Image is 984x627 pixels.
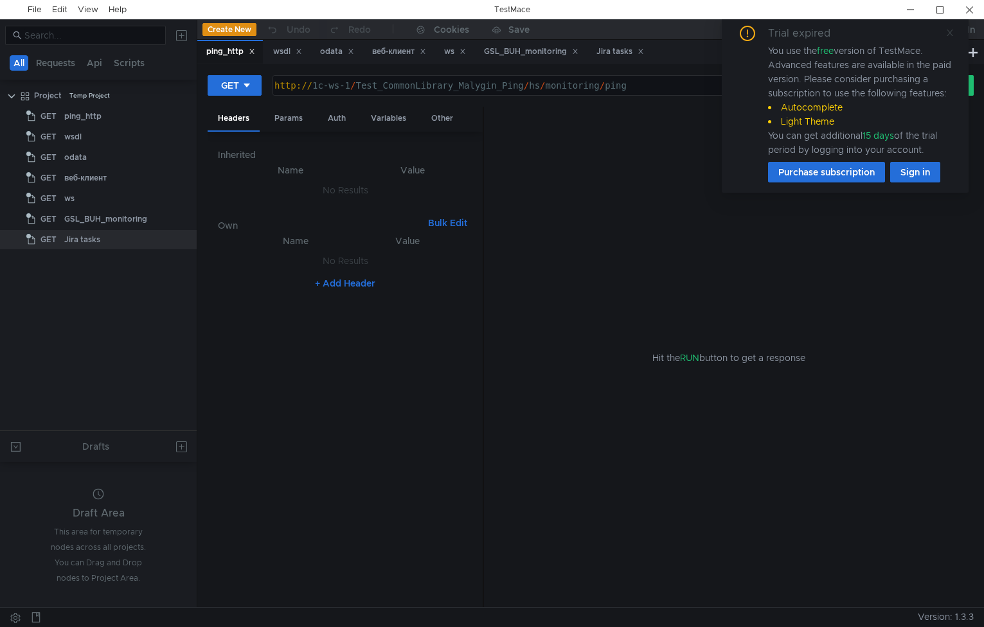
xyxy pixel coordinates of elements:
[323,184,368,196] nz-embed-empty: No Results
[768,128,953,157] div: You can get additional of the trial period by logging into your account.
[323,255,368,267] nz-embed-empty: No Results
[208,107,260,132] div: Headers
[918,608,974,626] span: Version: 1.3.3
[320,45,354,58] div: odata
[206,45,255,58] div: ping_http
[310,276,380,291] button: + Add Header
[64,230,100,249] div: Jira tasks
[890,162,940,182] button: Sign in
[34,86,62,105] div: Project
[444,45,466,58] div: ws
[680,352,699,364] span: RUN
[287,22,310,37] div: Undo
[64,107,102,126] div: ping_http
[768,26,846,41] div: Trial expired
[596,45,644,58] div: Jira tasks
[221,78,239,93] div: GET
[218,218,423,233] h6: Own
[24,28,158,42] input: Search...
[318,107,356,130] div: Auth
[264,107,313,130] div: Params
[768,100,953,114] li: Autocomplete
[228,163,352,178] th: Name
[218,147,472,163] h6: Inherited
[352,163,472,178] th: Value
[208,75,262,96] button: GET
[423,215,472,231] button: Bulk Edit
[768,114,953,128] li: Light Theme
[32,55,79,71] button: Requests
[256,20,319,39] button: Undo
[10,55,28,71] button: All
[40,189,57,208] span: GET
[768,162,885,182] button: Purchase subscription
[64,209,147,229] div: GSL_BUH_monitoring
[110,55,148,71] button: Scripts
[319,20,380,39] button: Redo
[64,148,87,167] div: odata
[82,439,109,454] div: Drafts
[40,230,57,249] span: GET
[768,44,953,157] div: You use the version of TestMace. Advanced features are available in the paid version. Please cons...
[64,127,82,146] div: wsdl
[83,55,106,71] button: Api
[69,86,110,105] div: Temp Project
[352,233,462,249] th: Value
[40,168,57,188] span: GET
[434,22,469,37] div: Cookies
[64,168,107,188] div: веб-клиент
[40,209,57,229] span: GET
[484,45,578,58] div: GSL_BUH_monitoring
[202,23,256,36] button: Create New
[372,45,426,58] div: веб-клиент
[652,351,805,365] span: Hit the button to get a response
[40,127,57,146] span: GET
[40,148,57,167] span: GET
[863,130,894,141] span: 15 days
[40,107,57,126] span: GET
[273,45,302,58] div: wsdl
[238,233,352,249] th: Name
[64,189,75,208] div: ws
[421,107,463,130] div: Other
[817,45,834,57] span: free
[348,22,371,37] div: Redo
[508,25,530,34] div: Save
[361,107,416,130] div: Variables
